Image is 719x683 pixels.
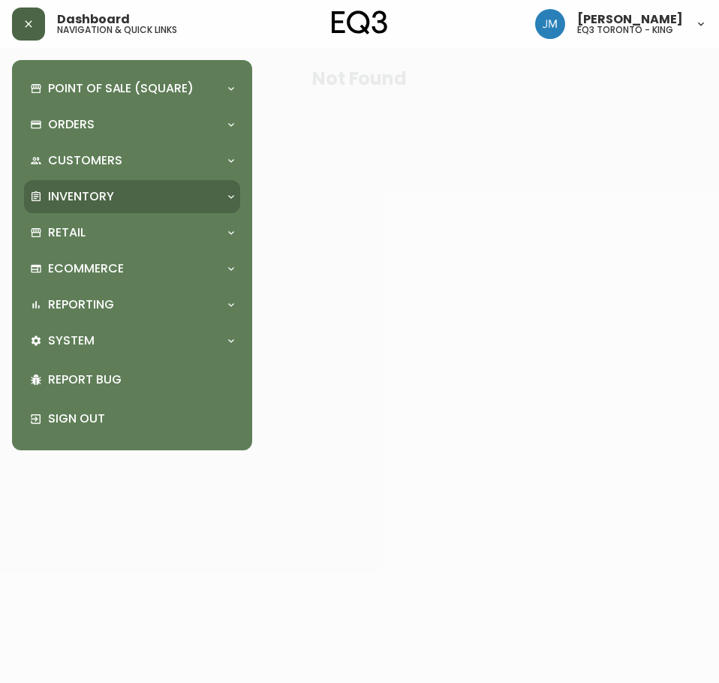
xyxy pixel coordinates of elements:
p: Retail [48,224,86,241]
div: Customers [24,144,240,177]
img: logo [332,11,387,35]
span: Dashboard [57,14,130,26]
div: Sign Out [24,399,240,438]
h5: eq3 toronto - king [577,26,673,35]
div: Report Bug [24,360,240,399]
span: [PERSON_NAME] [577,14,683,26]
div: Reporting [24,288,240,321]
p: System [48,332,95,349]
div: System [24,324,240,357]
p: Orders [48,116,95,133]
div: Orders [24,108,240,141]
p: Reporting [48,296,114,313]
p: Ecommerce [48,260,124,277]
p: Inventory [48,188,114,205]
p: Report Bug [48,372,234,388]
div: Retail [24,216,240,249]
img: b88646003a19a9f750de19192e969c24 [535,9,565,39]
p: Sign Out [48,411,234,427]
div: Point of Sale (Square) [24,72,240,105]
div: Inventory [24,180,240,213]
h5: navigation & quick links [57,26,177,35]
p: Customers [48,152,122,169]
p: Point of Sale (Square) [48,80,194,97]
div: Ecommerce [24,252,240,285]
